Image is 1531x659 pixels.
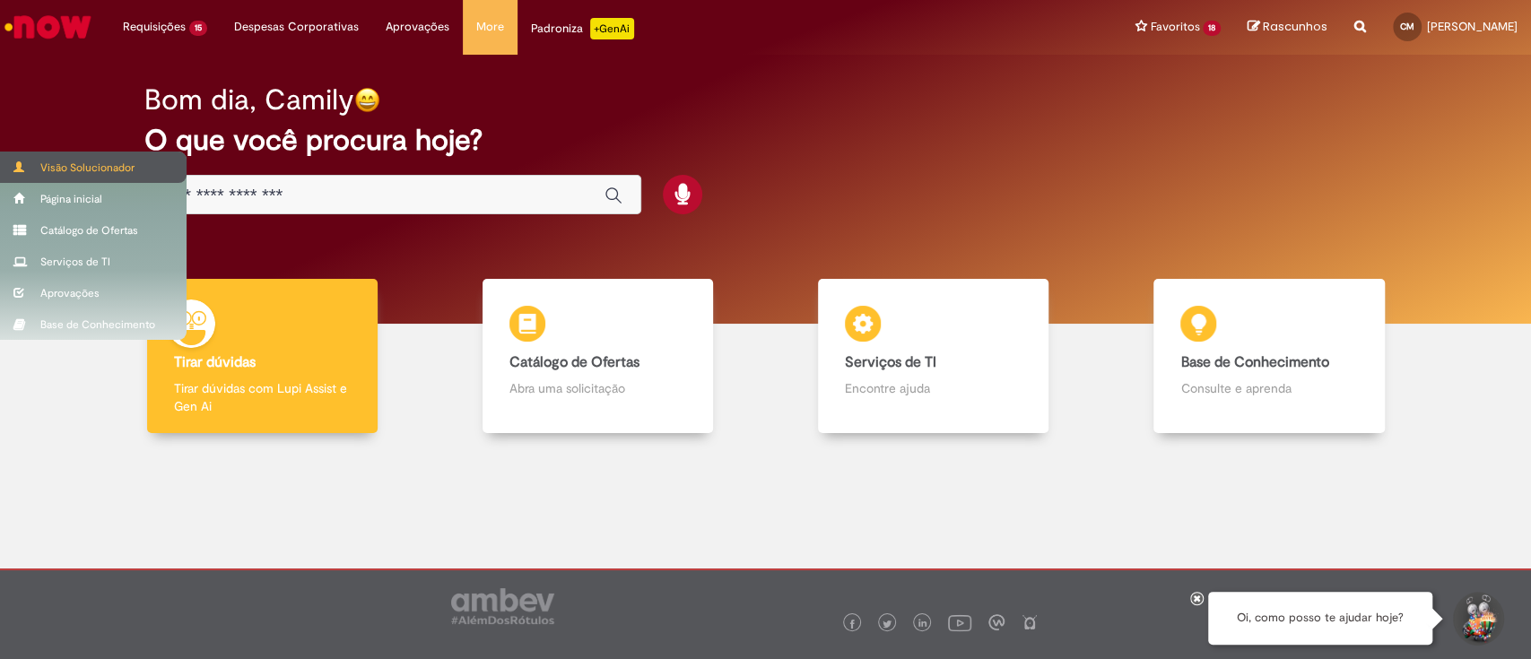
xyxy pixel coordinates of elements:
[848,620,857,629] img: logo_footer_facebook.png
[123,18,186,36] span: Requisições
[845,353,936,371] b: Serviços de TI
[1180,379,1357,397] p: Consulte e aprenda
[766,279,1101,434] a: Serviços de TI Encontre ajuda
[1208,592,1432,645] div: Oi, como posso te ajudar hoje?
[988,614,1005,630] img: logo_footer_workplace.png
[1150,18,1199,36] span: Favoritos
[189,21,207,36] span: 15
[1248,19,1327,36] a: Rascunhos
[1022,614,1038,630] img: logo_footer_naosei.png
[883,620,892,629] img: logo_footer_twitter.png
[1400,21,1414,32] span: CM
[354,87,380,113] img: happy-face.png
[509,379,686,397] p: Abra uma solicitação
[531,18,634,39] div: Padroniza
[1450,592,1504,646] button: Iniciar Conversa de Suporte
[174,379,351,415] p: Tirar dúvidas com Lupi Assist e Gen Ai
[234,18,359,36] span: Despesas Corporativas
[451,588,554,624] img: logo_footer_ambev_rotulo_gray.png
[174,353,256,371] b: Tirar dúvidas
[509,353,639,371] b: Catálogo de Ofertas
[476,18,504,36] span: More
[386,18,449,36] span: Aprovações
[1180,353,1328,371] b: Base de Conhecimento
[590,18,634,39] p: +GenAi
[144,125,1387,156] h2: O que você procura hoje?
[1203,21,1221,36] span: 18
[430,279,765,434] a: Catálogo de Ofertas Abra uma solicitação
[845,379,1022,397] p: Encontre ajuda
[948,611,971,634] img: logo_footer_youtube.png
[94,279,430,434] a: Tirar dúvidas Tirar dúvidas com Lupi Assist e Gen Ai
[1101,279,1437,434] a: Base de Conhecimento Consulte e aprenda
[144,84,354,116] h2: Bom dia, Camily
[1263,18,1327,35] span: Rascunhos
[1427,19,1518,34] span: [PERSON_NAME]
[2,9,94,45] img: ServiceNow
[918,619,927,629] img: logo_footer_linkedin.png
